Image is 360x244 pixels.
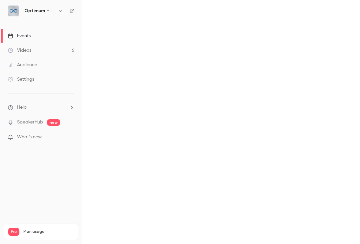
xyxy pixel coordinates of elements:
[17,104,27,111] span: Help
[17,134,42,141] span: What's new
[8,228,19,236] span: Pro
[23,229,74,234] span: Plan usage
[66,134,74,140] iframe: Noticeable Trigger
[8,76,34,83] div: Settings
[8,6,19,16] img: Optimum Healthcare IT
[47,119,60,126] span: new
[17,119,43,126] a: SpeakerHub
[8,104,74,111] li: help-dropdown-opener
[8,33,31,39] div: Events
[8,47,31,54] div: Videos
[24,8,55,14] h6: Optimum Healthcare IT
[8,62,37,68] div: Audience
